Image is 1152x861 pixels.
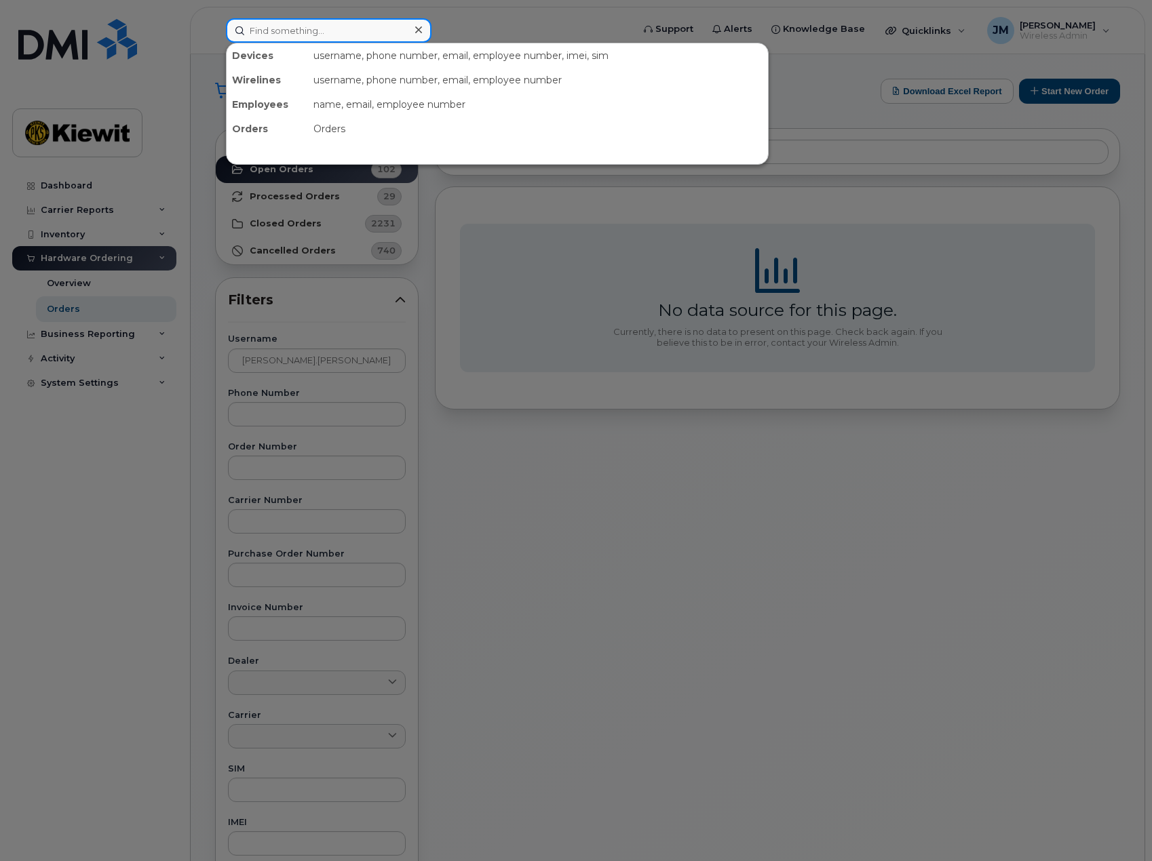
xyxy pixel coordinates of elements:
[308,92,768,117] div: name, email, employee number
[227,43,308,68] div: Devices
[308,117,768,141] div: Orders
[308,43,768,68] div: username, phone number, email, employee number, imei, sim
[308,68,768,92] div: username, phone number, email, employee number
[1093,802,1142,851] iframe: Messenger Launcher
[227,68,308,92] div: Wirelines
[227,117,308,141] div: Orders
[227,92,308,117] div: Employees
